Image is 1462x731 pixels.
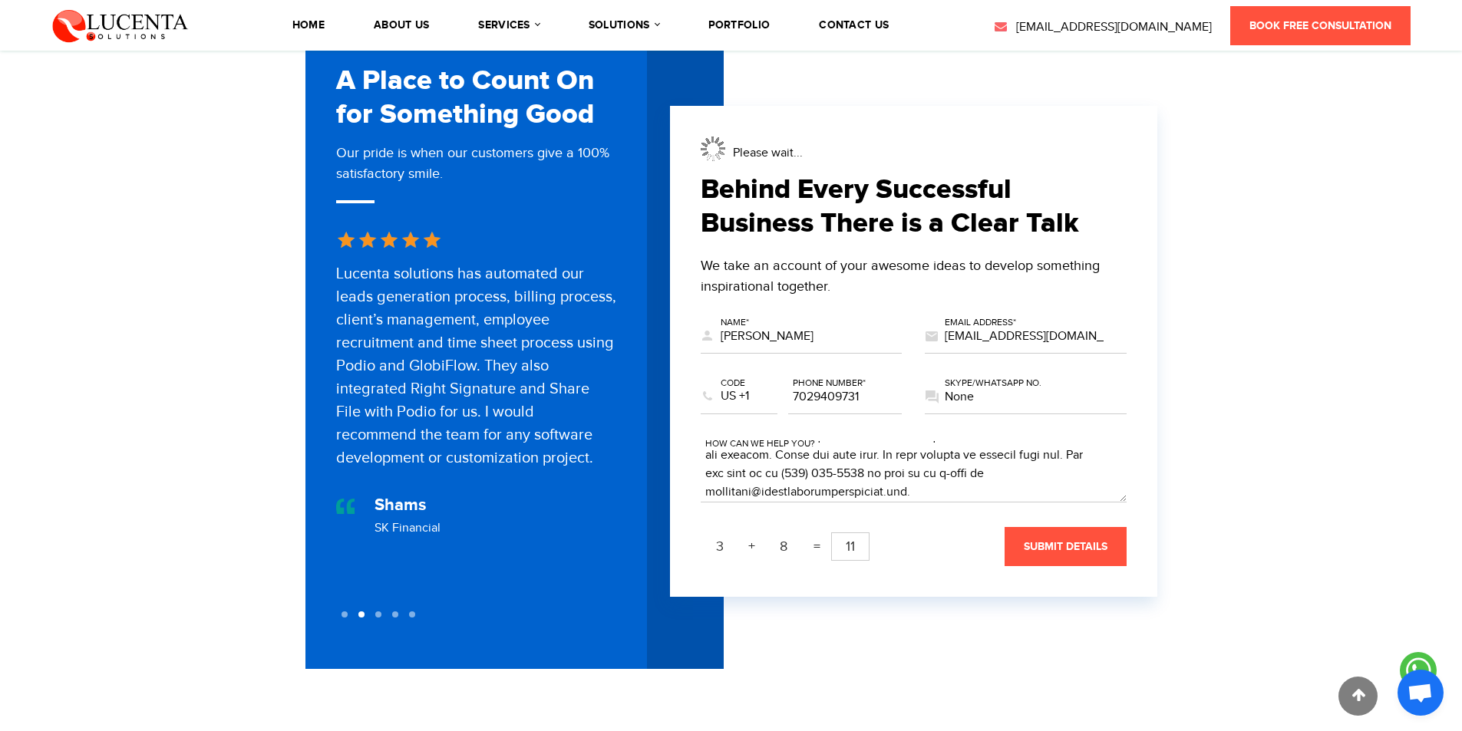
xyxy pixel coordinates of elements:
[375,519,441,538] div: SK Financial
[375,492,441,518] div: Shams
[701,173,1127,239] h2: Behind Every Successful Business There is a Clear Talk
[336,262,616,469] div: Lucenta solutions has automated our leads generation process, billing process, client’s managemen...
[701,255,1127,297] div: We take an account of your awesome ideas to develop something inspirational together.
[701,146,803,160] span: Please wait...
[52,8,189,43] img: Lucenta Solutions
[1230,6,1411,45] a: Book Free Consultation
[701,137,725,161] img: waiting.gif
[478,20,539,31] a: services
[1398,670,1444,716] a: Open chat
[292,20,325,31] a: Home
[336,64,616,130] h2: A Place to Count On for Something Good
[819,20,889,31] a: contact us
[374,20,429,31] a: About Us
[1024,540,1107,553] span: submit details
[1249,19,1391,32] span: Book Free Consultation
[336,143,616,203] div: Our pride is when our customers give a 100% satisfactory smile.
[1005,527,1127,566] button: submit details
[589,20,659,31] a: solutions
[993,18,1212,37] a: [EMAIL_ADDRESS][DOMAIN_NAME]
[806,535,828,558] span: =
[708,20,771,31] a: portfolio
[742,535,761,558] span: +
